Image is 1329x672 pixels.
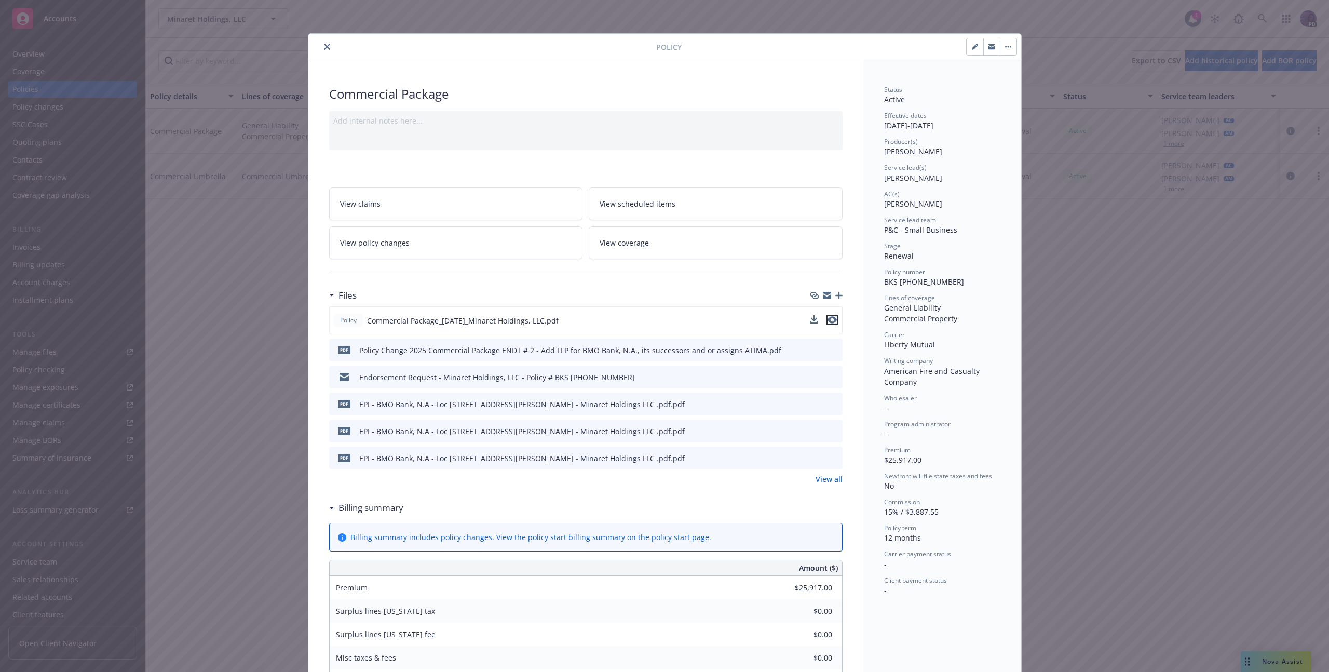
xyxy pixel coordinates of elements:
span: 12 months [884,533,921,543]
span: [PERSON_NAME] [884,173,942,183]
span: Policy [656,42,682,52]
span: Program administrator [884,420,951,428]
div: Files [329,289,357,302]
span: Surplus lines [US_STATE] tax [336,606,435,616]
div: Commercial Property [884,313,1000,324]
span: BKS [PHONE_NUMBER] [884,277,964,287]
span: Service lead team [884,216,936,224]
input: 0.00 [771,603,838,619]
button: download file [812,345,821,356]
span: View policy changes [340,237,410,248]
button: close [321,41,333,53]
button: download file [812,372,821,383]
button: preview file [829,426,838,437]
span: Policy [338,316,359,325]
input: 0.00 [771,650,838,666]
span: Wholesaler [884,394,917,402]
button: preview file [829,453,838,464]
div: General Liability [884,302,1000,313]
span: - [884,429,887,439]
button: download file [812,399,821,410]
span: Policy number [884,267,925,276]
span: Client payment status [884,576,947,585]
span: - [884,559,887,569]
span: - [884,403,887,413]
button: preview file [829,372,838,383]
div: [DATE] - [DATE] [884,111,1000,131]
a: View all [816,474,843,485]
a: View coverage [589,226,843,259]
span: P&C - Small Business [884,225,957,235]
span: - [884,585,887,595]
div: Add internal notes here... [333,115,838,126]
button: preview file [829,399,838,410]
div: Billing summary includes policy changes. View the policy start billing summary on the . [350,532,711,543]
a: policy start page [652,532,709,542]
span: American Fire and Casualty Company [884,366,982,387]
span: AC(s) [884,190,900,198]
span: [PERSON_NAME] [884,146,942,156]
h3: Files [338,289,357,302]
span: View claims [340,198,381,209]
h3: Billing summary [338,501,403,515]
div: Endorsement Request - Minaret Holdings, LLC - Policy # BKS [PHONE_NUMBER] [359,372,635,383]
span: Active [884,95,905,104]
span: Producer(s) [884,137,918,146]
span: Policy term [884,523,916,532]
span: pdf [338,346,350,354]
span: $25,917.00 [884,455,921,465]
span: Carrier payment status [884,549,951,558]
span: Liberty Mutual [884,340,935,350]
span: pdf [338,400,350,408]
span: Newfront will file state taxes and fees [884,472,992,480]
span: Carrier [884,330,905,339]
span: 15% / $3,887.55 [884,507,939,517]
div: Billing summary [329,501,403,515]
span: Status [884,85,902,94]
span: Stage [884,241,901,250]
span: Misc taxes & fees [336,653,396,663]
button: download file [810,315,818,326]
button: download file [812,453,821,464]
span: View scheduled items [600,198,675,209]
span: Premium [884,446,911,454]
span: Commission [884,498,920,506]
input: 0.00 [771,627,838,642]
span: pdf [338,454,350,462]
span: View coverage [600,237,649,248]
span: Commercial Package_[DATE]_Minaret Holdings, LLC.pdf [367,315,559,326]
div: EPI - BMO Bank, N.A - Loc [STREET_ADDRESS][PERSON_NAME] - Minaret Holdings LLC .pdf.pdf [359,399,685,410]
span: Premium [336,583,368,593]
button: preview file [826,315,838,325]
a: View policy changes [329,226,583,259]
span: Service lead(s) [884,163,927,172]
div: EPI - BMO Bank, N.A - Loc [STREET_ADDRESS][PERSON_NAME] - Minaret Holdings LLC .pdf.pdf [359,453,685,464]
span: Lines of coverage [884,293,935,302]
span: Writing company [884,356,933,365]
span: No [884,481,894,491]
a: View scheduled items [589,187,843,220]
div: Policy Change 2025 Commercial Package ENDT # 2 - Add LLP for BMO Bank, N.A., its successors and o... [359,345,781,356]
span: Effective dates [884,111,927,120]
button: download file [810,315,818,324]
div: EPI - BMO Bank, N.A - Loc [STREET_ADDRESS][PERSON_NAME] - Minaret Holdings LLC .pdf.pdf [359,426,685,437]
div: Commercial Package [329,85,843,103]
button: preview file [829,345,838,356]
button: preview file [826,315,838,326]
span: pdf [338,427,350,435]
span: [PERSON_NAME] [884,199,942,209]
button: download file [812,426,821,437]
a: View claims [329,187,583,220]
input: 0.00 [771,580,838,596]
span: Amount ($) [799,562,838,573]
span: Surplus lines [US_STATE] fee [336,629,436,639]
span: Renewal [884,251,914,261]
